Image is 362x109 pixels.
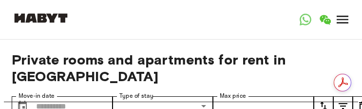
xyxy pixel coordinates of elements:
img: Habyt [12,13,70,23]
label: Move-in date [19,92,55,100]
label: Max price [220,92,246,100]
label: Type of stay [119,92,153,100]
